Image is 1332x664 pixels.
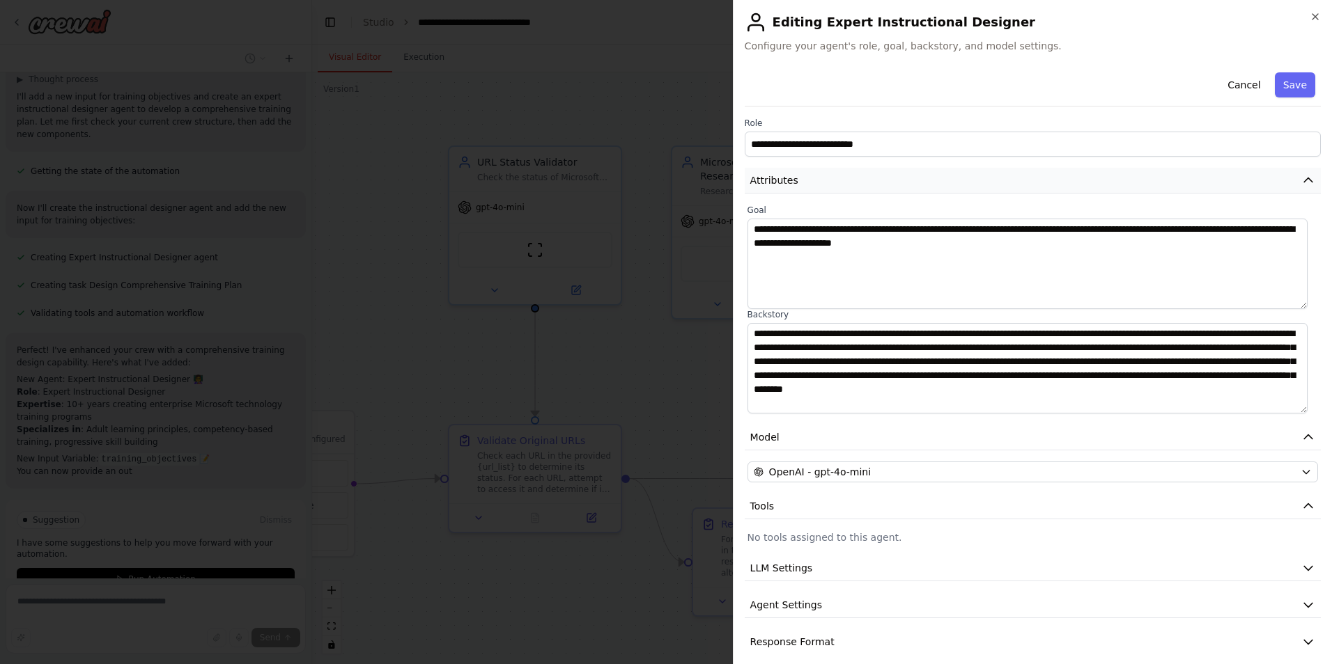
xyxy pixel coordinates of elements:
span: Attributes [750,173,798,187]
span: OpenAI - gpt-4o-mini [769,465,871,479]
span: Model [750,430,780,444]
button: Model [745,425,1321,450]
h2: Editing Expert Instructional Designer [745,11,1321,33]
label: Role [745,118,1321,129]
label: Goal [748,205,1318,216]
button: Cancel [1219,72,1269,97]
button: OpenAI - gpt-4o-mini [748,461,1318,482]
button: Attributes [745,168,1321,193]
button: Save [1275,72,1315,97]
button: Tools [745,493,1321,519]
button: Response Format [745,629,1321,655]
button: LLM Settings [745,555,1321,581]
span: LLM Settings [750,561,813,575]
span: Response Format [750,635,835,649]
p: No tools assigned to this agent. [748,530,1318,544]
span: Tools [750,499,775,513]
label: Backstory [748,309,1318,320]
span: Agent Settings [750,598,822,612]
span: Configure your agent's role, goal, backstory, and model settings. [745,39,1321,53]
button: Agent Settings [745,592,1321,618]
